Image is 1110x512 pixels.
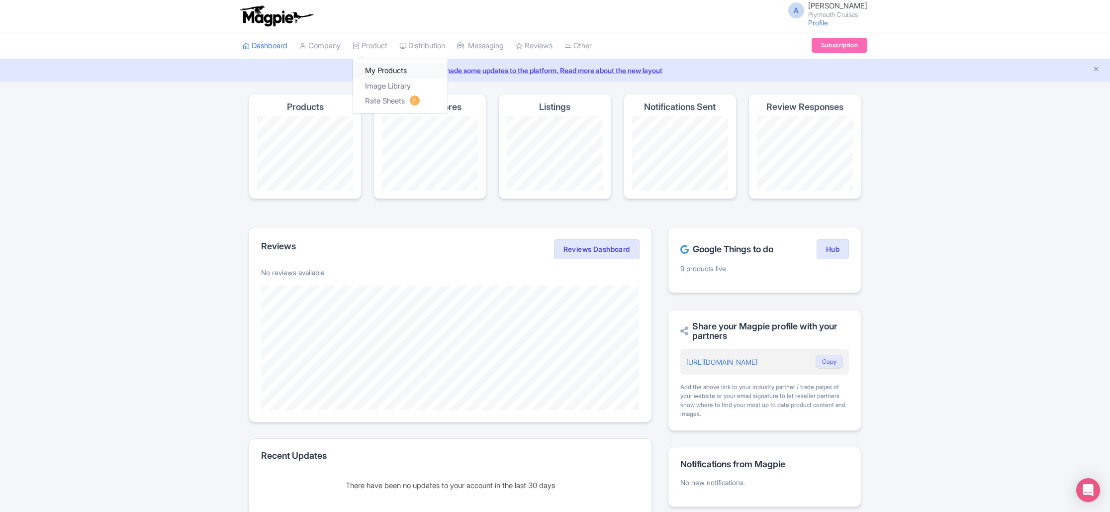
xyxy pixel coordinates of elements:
a: Profile [808,18,828,27]
a: [URL][DOMAIN_NAME] [686,358,757,366]
a: Image Library [353,79,448,94]
h2: Recent Updates [261,451,640,461]
a: Reviews [516,32,553,60]
h2: Google Things to do [680,244,773,254]
div: There have been no updates to your account in the last 30 days [261,480,640,492]
p: No new notifications. [680,477,849,488]
button: Copy [816,355,843,369]
a: Reviews Dashboard [554,239,640,259]
h4: Review Responses [766,102,843,112]
a: Rate Sheets [353,94,448,109]
h2: Share your Magpie profile with your partners [680,321,849,341]
div: Open Intercom Messenger [1076,478,1100,502]
span: A [788,2,804,18]
h2: Notifications from Magpie [680,459,849,469]
a: Subscription [812,38,867,53]
h4: Listings [539,102,570,112]
a: Other [564,32,592,60]
button: Close announcement [1093,64,1100,76]
a: My Products [353,63,448,79]
p: 9 products live [680,263,849,274]
a: Dashboard [243,32,287,60]
a: A [PERSON_NAME] Plymouth Cruises [782,2,867,18]
h4: Notifications Sent [644,102,716,112]
a: We made some updates to the platform. Read more about the new layout [6,65,1104,76]
div: Add the above link to your industry partner / trade pages of your website or your email signature... [680,383,849,418]
a: Hub [817,239,849,259]
h2: Reviews [261,241,296,251]
p: No reviews available [261,267,640,278]
a: Product [353,32,387,60]
h4: Products [287,102,324,112]
a: Messaging [457,32,504,60]
a: Distribution [399,32,445,60]
small: Plymouth Cruises [808,11,867,18]
a: Company [299,32,341,60]
img: logo-ab69f6fb50320c5b225c76a69d11143b.png [238,5,315,27]
span: [PERSON_NAME] [808,1,867,10]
